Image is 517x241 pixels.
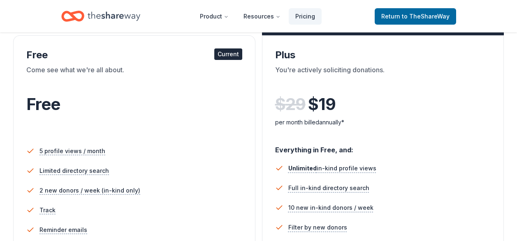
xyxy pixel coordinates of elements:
span: in-kind profile views [288,165,376,172]
span: Limited directory search [39,166,109,176]
span: Full in-kind directory search [288,183,369,193]
div: Current [214,48,242,60]
div: Everything in Free, and: [275,138,491,155]
button: Product [193,8,235,25]
span: Filter by new donors [288,223,347,232]
div: Free [26,48,242,62]
div: Come see what we're all about. [26,65,242,88]
span: 5 profile views / month [39,146,105,156]
a: Returnto TheShareWay [375,8,456,25]
button: Resources [237,8,287,25]
a: Pricing [289,8,322,25]
span: Track [39,205,56,215]
nav: Main [193,7,322,26]
span: Return [381,11,450,21]
span: Unlimited [288,165,317,172]
span: to TheShareWay [402,13,450,20]
div: Plus [275,48,491,62]
div: You're actively soliciting donations. [275,65,491,88]
span: $ 19 [308,93,336,116]
div: per month billed annually* [275,117,491,127]
a: Home [61,7,140,26]
span: Free [26,94,60,114]
span: 2 new donors / week (in-kind only) [39,186,140,195]
span: 10 new in-kind donors / week [288,203,373,213]
span: Reminder emails [39,225,87,235]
